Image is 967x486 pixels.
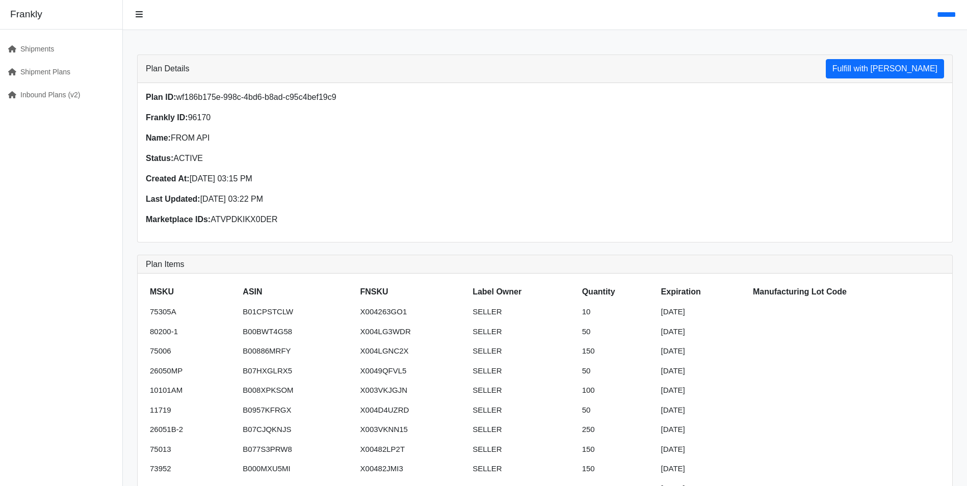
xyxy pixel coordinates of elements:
td: 11719 [146,400,239,420]
td: 50 [578,400,657,420]
button: Fulfill with [PERSON_NAME] [826,59,944,78]
th: Expiration [657,282,749,302]
td: SELLER [468,341,578,361]
td: SELLER [468,302,578,322]
td: [DATE] [657,381,749,400]
td: 150 [578,440,657,460]
th: FNSKU [356,282,469,302]
h3: Plan Items [146,259,944,269]
p: wf186b175e-998c-4bd6-b8ad-c95c4bef19c9 [146,91,539,103]
td: 150 [578,341,657,361]
td: 75305A [146,302,239,322]
td: [DATE] [657,440,749,460]
td: 73952 [146,459,239,479]
td: SELLER [468,420,578,440]
td: X00482JMI3 [356,459,469,479]
td: B07HXGLRX5 [239,361,356,381]
p: ACTIVE [146,152,539,165]
td: 26050MP [146,361,239,381]
td: B07CJQKNJS [239,420,356,440]
td: X003VKJGJN [356,381,469,400]
td: SELLER [468,381,578,400]
td: X004LG3WDR [356,322,469,342]
strong: Last Updated: [146,195,200,203]
strong: Marketplace IDs: [146,215,211,224]
td: 150 [578,459,657,479]
strong: Plan ID: [146,93,176,101]
td: [DATE] [657,459,749,479]
strong: Frankly ID: [146,113,188,122]
strong: Created At: [146,174,190,183]
td: B00886MRFY [239,341,356,361]
td: 10101AM [146,381,239,400]
td: 10 [578,302,657,322]
td: X003VKNN15 [356,420,469,440]
td: X004LGNC2X [356,341,469,361]
td: [DATE] [657,361,749,381]
td: [DATE] [657,302,749,322]
td: X004263GO1 [356,302,469,322]
td: 100 [578,381,657,400]
th: Label Owner [468,282,578,302]
td: B00BWT4G58 [239,322,356,342]
td: [DATE] [657,400,749,420]
td: SELLER [468,361,578,381]
strong: Name: [146,133,171,142]
td: 26051B-2 [146,420,239,440]
th: MSKU [146,282,239,302]
strong: Status: [146,154,173,163]
td: 250 [578,420,657,440]
th: Manufacturing Lot Code [749,282,944,302]
td: SELLER [468,440,578,460]
td: 75006 [146,341,239,361]
p: FROM API [146,132,539,144]
td: B0957KFRGX [239,400,356,420]
td: SELLER [468,459,578,479]
td: SELLER [468,322,578,342]
td: B008XPKSOM [239,381,356,400]
p: 96170 [146,112,539,124]
p: [DATE] 03:22 PM [146,193,539,205]
td: [DATE] [657,341,749,361]
td: X0049QFVL5 [356,361,469,381]
td: 80200-1 [146,322,239,342]
p: ATVPDKIKX0DER [146,213,539,226]
td: B077S3PRW8 [239,440,356,460]
td: 50 [578,322,657,342]
p: [DATE] 03:15 PM [146,173,539,185]
td: X00482LP2T [356,440,469,460]
td: B01CPSTCLW [239,302,356,322]
td: 50 [578,361,657,381]
td: B000MXU5MI [239,459,356,479]
th: ASIN [239,282,356,302]
td: 75013 [146,440,239,460]
h3: Plan Details [146,64,189,73]
td: SELLER [468,400,578,420]
td: [DATE] [657,420,749,440]
td: [DATE] [657,322,749,342]
td: X004D4UZRD [356,400,469,420]
th: Quantity [578,282,657,302]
